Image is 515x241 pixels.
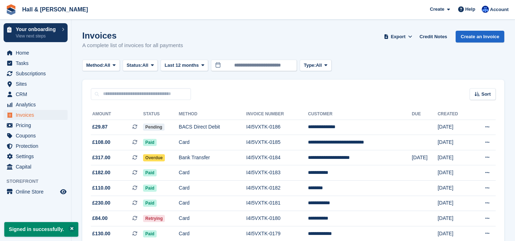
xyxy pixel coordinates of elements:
span: Paid [143,139,156,146]
td: I4I5VXTK-0181 [246,196,308,211]
span: £110.00 [92,184,111,192]
img: stora-icon-8386f47178a22dfd0bd8f6a31ec36ba5ce8667c1dd55bd0f319d3a0aa187defe.svg [6,4,16,15]
span: Subscriptions [16,69,59,79]
span: £317.00 [92,154,111,161]
span: Protection [16,141,59,151]
span: All [104,62,111,69]
a: menu [4,79,68,89]
td: I4I5VXTK-0186 [246,120,308,135]
th: Amount [91,109,143,120]
span: All [142,62,148,69]
h1: Invoices [82,31,183,40]
button: Method: All [82,60,120,71]
td: I4I5VXTK-0182 [246,181,308,196]
span: £130.00 [92,230,111,237]
span: £84.00 [92,215,108,222]
button: Last 12 months [161,60,208,71]
td: I4I5VXTK-0185 [246,135,308,150]
p: Your onboarding [16,27,58,32]
td: Card [179,211,246,226]
span: Sites [16,79,59,89]
a: Credit Notes [417,31,450,42]
span: Pending [143,124,164,131]
td: Card [179,181,246,196]
th: Customer [308,109,412,120]
span: £230.00 [92,199,111,207]
span: Paid [143,200,156,207]
td: [DATE] [438,196,471,211]
span: Method: [86,62,104,69]
span: Online Store [16,187,59,197]
span: Paid [143,230,156,237]
span: Help [465,6,475,13]
span: Account [490,6,509,13]
td: [DATE] [438,165,471,181]
span: Create [430,6,444,13]
td: Card [179,165,246,181]
span: Paid [143,169,156,176]
span: All [316,62,322,69]
td: [DATE] [412,150,437,165]
td: [DATE] [438,211,471,226]
td: Card [179,196,246,211]
a: Hall & [PERSON_NAME] [19,4,91,15]
td: Card [179,135,246,150]
a: Create an Invoice [456,31,504,42]
p: A complete list of invoices for all payments [82,41,183,50]
span: Type: [304,62,316,69]
span: Analytics [16,100,59,110]
a: menu [4,120,68,130]
td: Bank Transfer [179,150,246,165]
a: Preview store [59,187,68,196]
button: Type: All [300,60,331,71]
span: £182.00 [92,169,111,176]
a: menu [4,110,68,120]
p: Signed in successfully. [4,222,78,237]
span: £29.87 [92,123,108,131]
td: [DATE] [438,135,471,150]
a: menu [4,48,68,58]
a: menu [4,151,68,161]
th: Method [179,109,246,120]
span: Invoices [16,110,59,120]
span: Retrying [143,215,165,222]
span: Coupons [16,131,59,141]
a: menu [4,89,68,99]
p: View next steps [16,33,58,39]
th: Invoice Number [246,109,308,120]
td: [DATE] [438,150,471,165]
td: I4I5VXTK-0180 [246,211,308,226]
img: Claire Banham [482,6,489,13]
span: CRM [16,89,59,99]
a: menu [4,162,68,172]
span: Export [391,33,406,40]
span: Paid [143,185,156,192]
a: menu [4,58,68,68]
button: Status: All [123,60,158,71]
a: menu [4,141,68,151]
span: Capital [16,162,59,172]
span: Storefront [6,178,71,185]
td: I4I5VXTK-0183 [246,165,308,181]
span: Sort [481,91,491,98]
th: Due [412,109,437,120]
button: Export [382,31,414,42]
span: Tasks [16,58,59,68]
span: Pricing [16,120,59,130]
span: Overdue [143,154,165,161]
span: Status: [127,62,142,69]
span: Last 12 months [165,62,198,69]
th: Created [438,109,471,120]
td: BACS Direct Debit [179,120,246,135]
span: Home [16,48,59,58]
a: menu [4,131,68,141]
span: Settings [16,151,59,161]
a: menu [4,100,68,110]
th: Status [143,109,178,120]
td: [DATE] [438,181,471,196]
span: £108.00 [92,139,111,146]
a: menu [4,187,68,197]
td: [DATE] [438,120,471,135]
td: I4I5VXTK-0184 [246,150,308,165]
a: menu [4,69,68,79]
